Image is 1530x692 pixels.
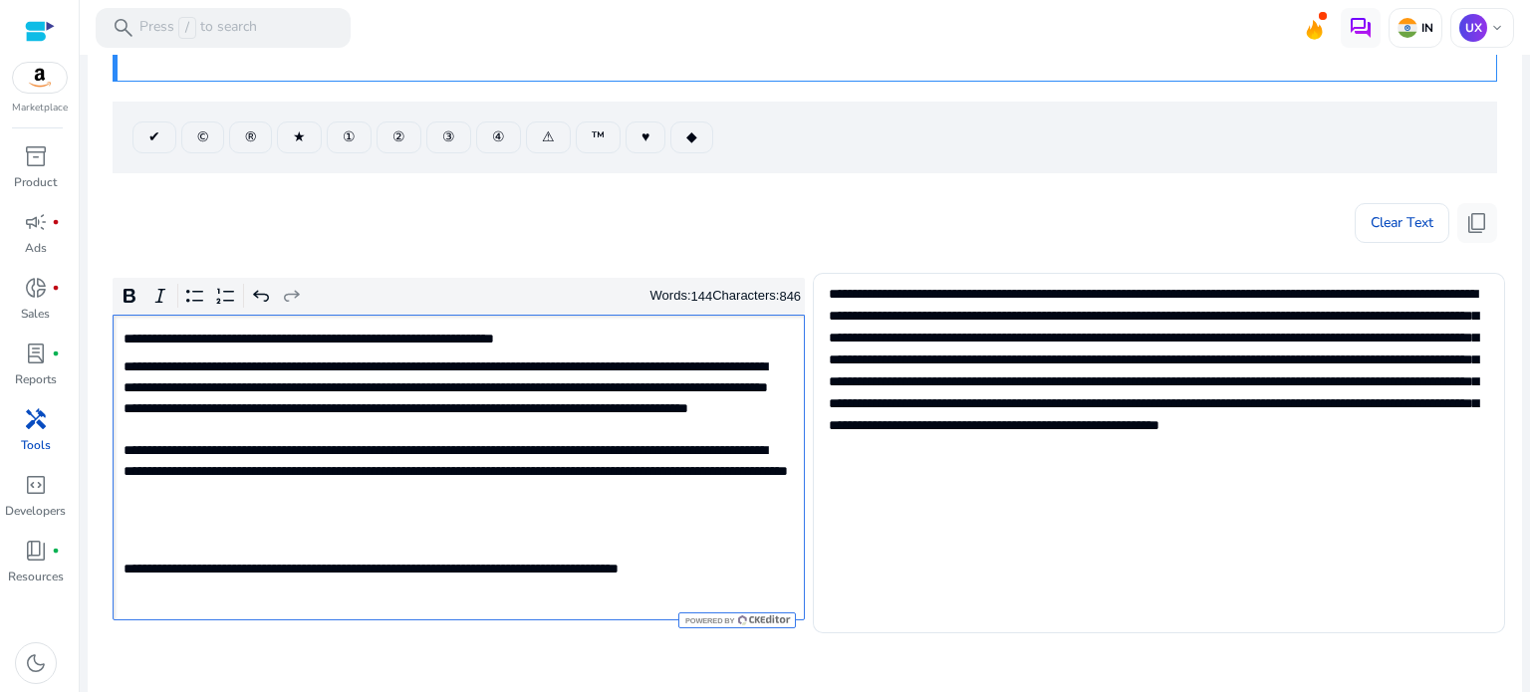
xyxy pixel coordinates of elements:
[112,16,135,40] span: search
[139,17,257,39] p: Press to search
[113,315,805,620] div: Rich Text Editor. Editing area: main. Press Alt+0 for help.
[650,284,802,309] div: Words: Characters:
[178,17,196,39] span: /
[24,342,48,365] span: lab_profile
[779,289,801,304] label: 846
[576,121,621,153] button: ™
[8,568,64,585] p: Resources
[526,121,571,153] button: ⚠
[327,121,372,153] button: ①
[641,126,649,147] span: ♥
[686,126,697,147] span: ◆
[626,121,665,153] button: ♥
[592,126,605,147] span: ™
[476,121,521,153] button: ④
[25,239,47,257] p: Ads
[24,144,48,168] span: inventory_2
[377,121,421,153] button: ②
[14,173,57,191] p: Product
[52,218,60,226] span: fiber_manual_record
[426,121,471,153] button: ③
[343,126,356,147] span: ①
[683,616,734,625] span: Powered by
[392,126,405,147] span: ②
[542,126,555,147] span: ⚠
[670,121,713,153] button: ◆
[24,407,48,431] span: handyman
[1457,203,1497,243] button: content_copy
[1417,20,1433,36] p: IN
[492,126,505,147] span: ④
[21,305,50,323] p: Sales
[24,276,48,300] span: donut_small
[52,349,60,357] span: fiber_manual_record
[52,284,60,292] span: fiber_manual_record
[132,121,176,153] button: ✔
[293,126,306,147] span: ★
[13,63,67,93] img: amazon.svg
[442,126,455,147] span: ③
[1371,203,1433,243] span: Clear Text
[277,121,322,153] button: ★
[12,101,68,115] p: Marketplace
[1489,20,1505,36] span: keyboard_arrow_down
[5,502,66,520] p: Developers
[21,436,51,454] p: Tools
[1459,14,1487,42] p: UX
[245,126,256,147] span: ®
[24,539,48,563] span: book_4
[691,289,713,304] label: 144
[24,210,48,234] span: campaign
[1355,203,1449,243] button: Clear Text
[229,121,272,153] button: ®
[24,473,48,497] span: code_blocks
[148,126,160,147] span: ✔
[181,121,224,153] button: ©
[15,370,57,388] p: Reports
[113,278,805,316] div: Editor toolbar
[1465,211,1489,235] span: content_copy
[1398,18,1417,38] img: in.svg
[24,651,48,675] span: dark_mode
[197,126,208,147] span: ©
[52,547,60,555] span: fiber_manual_record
